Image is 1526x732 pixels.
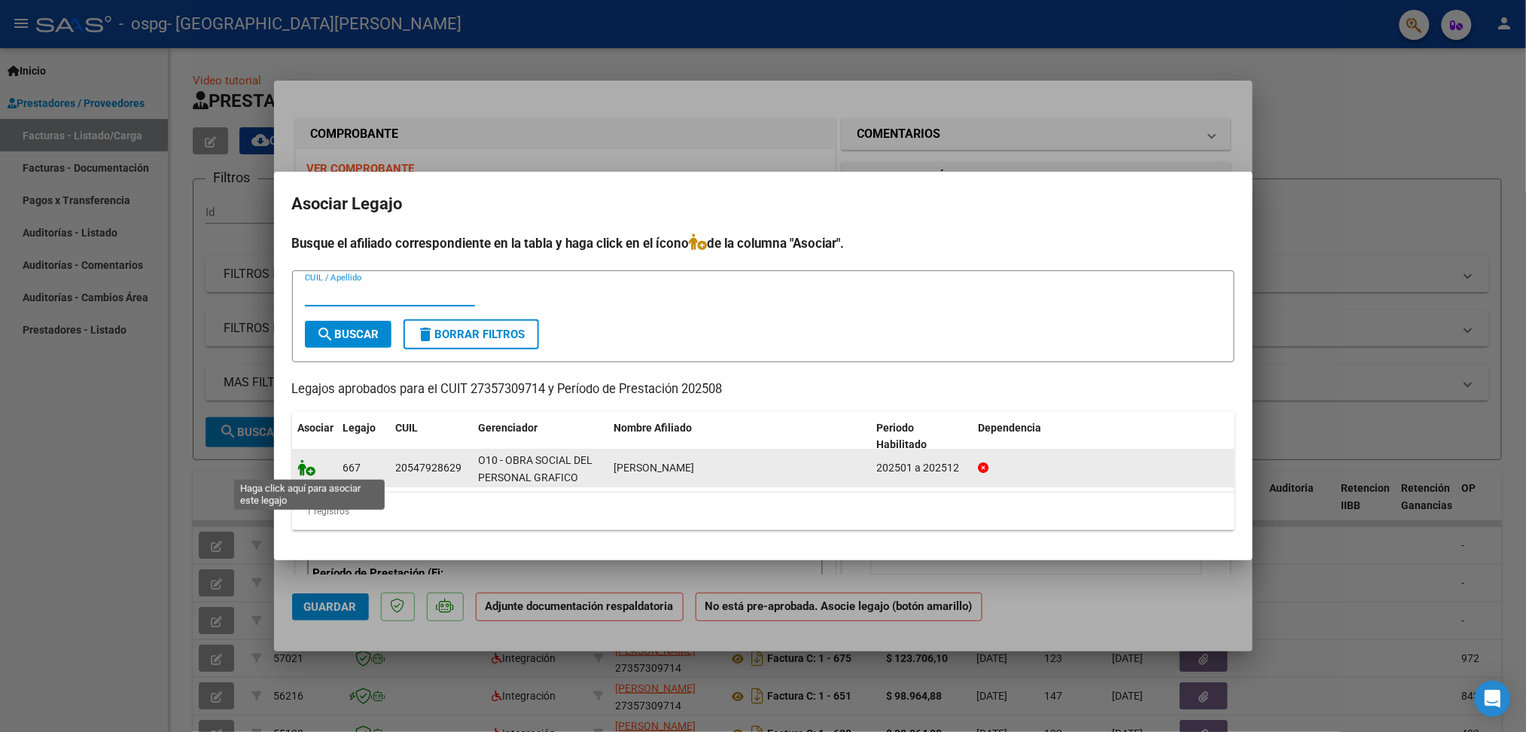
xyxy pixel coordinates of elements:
datatable-header-cell: Nombre Afiliado [608,412,871,462]
span: Borrar Filtros [417,328,525,341]
span: 667 [343,462,361,474]
datatable-header-cell: CUIL [390,412,473,462]
div: 20547928629 [396,459,462,477]
span: Gerenciador [479,422,538,434]
div: 202501 a 202512 [876,459,966,477]
datatable-header-cell: Asociar [292,412,337,462]
datatable-header-cell: Legajo [337,412,390,462]
datatable-header-cell: Dependencia [972,412,1235,462]
span: GALEANO LOPEZ AGUSTIN [614,462,695,474]
span: Buscar [317,328,379,341]
h2: Asociar Legajo [292,190,1235,218]
span: Legajo [343,422,376,434]
mat-icon: delete [417,325,435,343]
span: Dependencia [978,422,1041,434]
datatable-header-cell: Gerenciador [473,412,608,462]
datatable-header-cell: Periodo Habilitado [870,412,972,462]
span: CUIL [396,422,419,434]
button: Borrar Filtros [404,319,539,349]
mat-icon: search [317,325,335,343]
button: Buscar [305,321,391,348]
span: Nombre Afiliado [614,422,693,434]
span: Periodo Habilitado [876,422,927,451]
span: Asociar [298,422,334,434]
div: 1 registros [292,493,1235,530]
p: Legajos aprobados para el CUIT 27357309714 y Período de Prestación 202508 [292,380,1235,399]
span: O10 - OBRA SOCIAL DEL PERSONAL GRAFICO [479,454,593,483]
div: Open Intercom Messenger [1475,681,1511,717]
h4: Busque el afiliado correspondiente en la tabla y haga click en el ícono de la columna "Asociar". [292,233,1235,253]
